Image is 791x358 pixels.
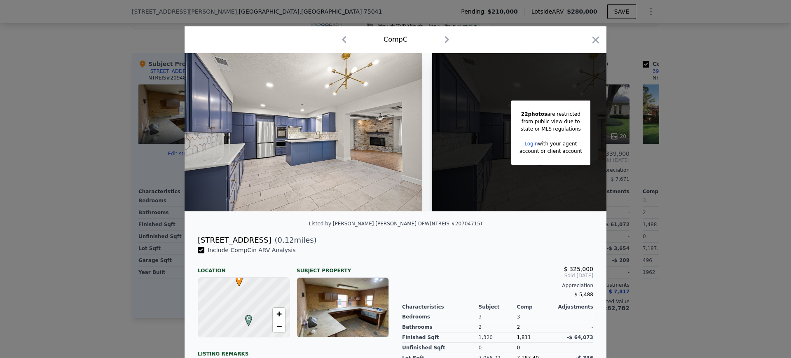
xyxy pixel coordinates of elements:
div: 1,320 [479,332,517,343]
div: - [555,312,593,322]
div: C [243,315,248,320]
div: [STREET_ADDRESS] [198,234,271,246]
div: - [555,322,593,332]
div: state or MLS regulations [520,125,582,133]
div: 3 [479,312,517,322]
span: $ 325,000 [564,266,593,272]
div: Subject Property [297,261,389,274]
span: with your agent [538,141,577,147]
div: Listing remarks [198,344,389,357]
a: Zoom in [273,308,285,320]
div: Location [198,261,290,274]
div: Characteristics [402,304,479,310]
div: 2 [517,322,555,332]
span: Include Comp C in ARV Analysis [204,247,299,253]
div: • [234,275,239,280]
div: Bedrooms [402,312,479,322]
a: Login [524,141,538,147]
span: 3 [517,314,520,320]
span: 0 [517,345,520,351]
span: -$ 64,073 [567,335,593,340]
span: 22 photos [521,111,547,117]
div: from public view due to [520,118,582,125]
div: Finished Sqft [402,332,479,343]
div: - [555,343,593,353]
div: Adjustments [555,304,593,310]
span: 0.12 [278,236,294,244]
a: Zoom out [273,320,285,332]
img: Property Img [185,53,422,211]
div: Bathrooms [402,322,479,332]
span: 1,811 [517,335,531,340]
div: Listed by [PERSON_NAME] [PERSON_NAME] DFW (NTREIS #20704715) [309,221,482,227]
span: + [276,309,282,319]
span: C [243,315,254,322]
div: Unfinished Sqft [402,343,479,353]
div: Appreciation [402,282,593,289]
div: 2 [479,322,517,332]
div: Comp [517,304,555,310]
span: − [276,321,282,331]
span: • [234,273,245,285]
div: Subject [479,304,517,310]
span: ( miles) [271,234,316,246]
span: $ 5,488 [574,292,593,297]
div: 0 [479,343,517,353]
span: Sold [DATE] [402,272,593,279]
div: account or client account [520,147,582,155]
div: Comp C [384,35,407,44]
div: are restricted [520,110,582,118]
